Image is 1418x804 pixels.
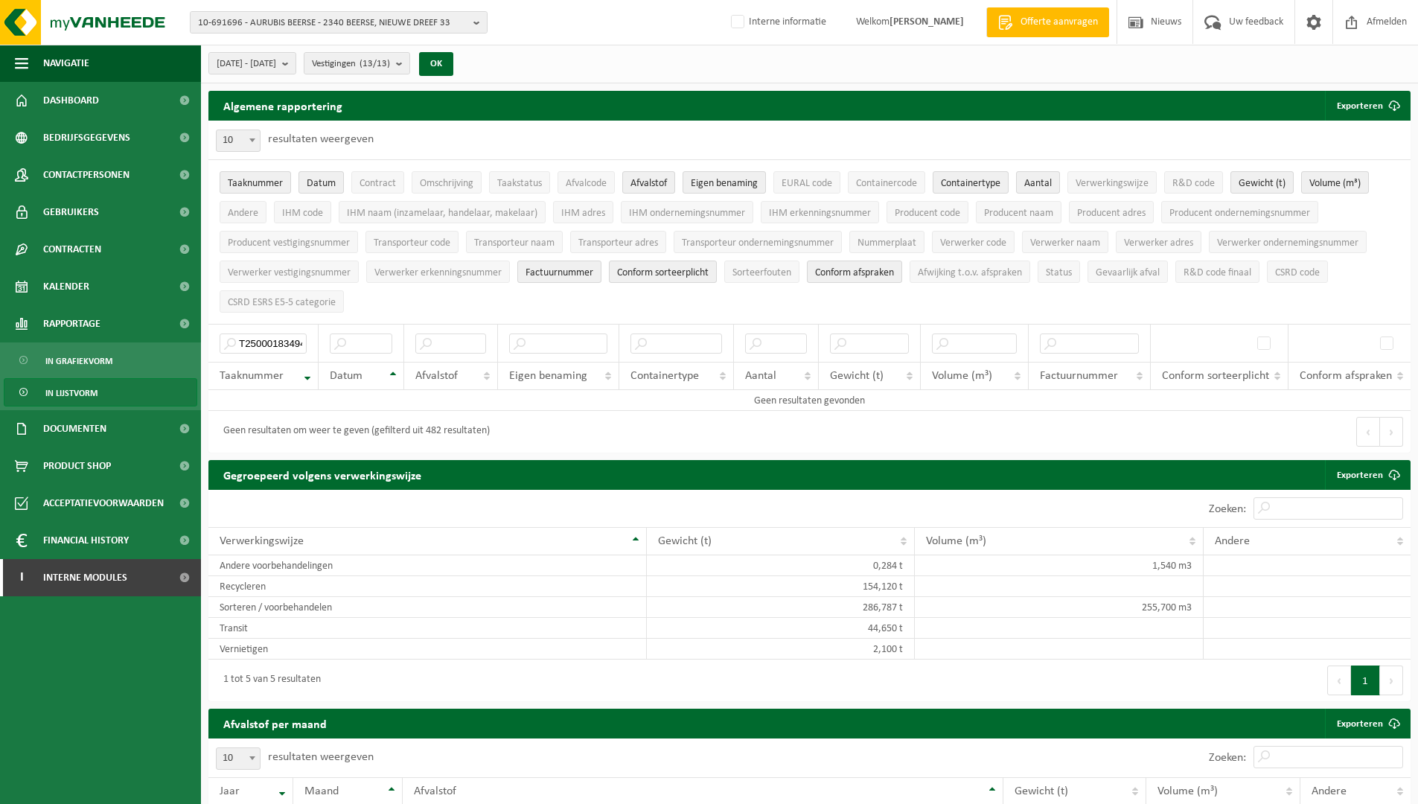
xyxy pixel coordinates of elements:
span: 10 [216,747,261,770]
span: Transporteur adres [578,237,658,249]
span: Conform sorteerplicht [617,267,709,278]
td: Vernietigen [208,639,647,660]
count: (13/13) [360,59,390,68]
span: Aantal [745,370,776,382]
span: In lijstvorm [45,379,98,407]
span: Verwerkingswijze [1076,178,1149,189]
span: Containercode [856,178,917,189]
button: Afwijking t.o.v. afsprakenAfwijking t.o.v. afspraken: Activate to sort [910,261,1030,283]
span: Conform afspraken [815,267,894,278]
span: Volume (m³) [926,535,986,547]
span: Datum [307,178,336,189]
span: Taaknummer [228,178,283,189]
span: Volume (m³) [932,370,992,382]
button: R&D code finaalR&amp;D code finaal: Activate to sort [1175,261,1259,283]
span: In grafiekvorm [45,347,112,375]
span: Gebruikers [43,194,99,231]
button: 10-691696 - AURUBIS BEERSE - 2340 BEERSE, NIEUWE DREEF 33 [190,11,488,33]
button: AndereAndere: Activate to sort [220,201,266,223]
span: Verwerker ondernemingsnummer [1217,237,1358,249]
label: resultaten weergeven [268,133,374,145]
span: Gevaarlijk afval [1096,267,1160,278]
span: Navigatie [43,45,89,82]
span: Conform afspraken [1300,370,1392,382]
span: Datum [330,370,363,382]
button: Verwerker erkenningsnummerVerwerker erkenningsnummer: Activate to sort [366,261,510,283]
span: Producent code [895,208,960,219]
td: Andere voorbehandelingen [208,555,647,576]
button: VerwerkingswijzeVerwerkingswijze: Activate to sort [1067,171,1157,194]
button: Conform afspraken : Activate to sort [807,261,902,283]
button: TaakstatusTaakstatus: Activate to sort [489,171,550,194]
button: Eigen benamingEigen benaming: Activate to sort [683,171,766,194]
h2: Gegroepeerd volgens verwerkingswijze [208,460,436,489]
span: Eigen benaming [691,178,758,189]
span: Conform sorteerplicht [1162,370,1269,382]
button: R&D codeR&amp;D code: Activate to sort [1164,171,1223,194]
span: Financial History [43,522,129,559]
button: TaaknummerTaaknummer: Activate to remove sorting [220,171,291,194]
span: Factuurnummer [1040,370,1118,382]
td: Transit [208,618,647,639]
a: Offerte aanvragen [986,7,1109,37]
button: Verwerker adresVerwerker adres: Activate to sort [1116,231,1201,253]
span: Factuurnummer [526,267,593,278]
a: Exporteren [1325,460,1409,490]
button: Verwerker codeVerwerker code: Activate to sort [932,231,1015,253]
h2: Afvalstof per maand [208,709,342,738]
span: R&D code [1172,178,1215,189]
span: Contracten [43,231,101,268]
button: ContainertypeContainertype: Activate to sort [933,171,1009,194]
span: Taaknummer [220,370,284,382]
span: EURAL code [782,178,832,189]
span: Gewicht (t) [658,535,712,547]
button: EURAL codeEURAL code: Activate to sort [773,171,840,194]
td: 286,787 t [647,597,915,618]
button: Verwerker naamVerwerker naam: Activate to sort [1022,231,1108,253]
button: IHM codeIHM code: Activate to sort [274,201,331,223]
strong: [PERSON_NAME] [890,16,964,28]
span: Transporteur naam [474,237,555,249]
label: Interne informatie [728,11,826,33]
span: Volume (m³) [1309,178,1361,189]
button: NummerplaatNummerplaat: Activate to sort [849,231,924,253]
td: 154,120 t [647,576,915,597]
button: [DATE] - [DATE] [208,52,296,74]
button: Verwerker vestigingsnummerVerwerker vestigingsnummer: Activate to sort [220,261,359,283]
button: SorteerfoutenSorteerfouten: Activate to sort [724,261,799,283]
h2: Algemene rapportering [208,91,357,121]
button: IHM erkenningsnummerIHM erkenningsnummer: Activate to sort [761,201,879,223]
a: In lijstvorm [4,378,197,406]
button: AfvalcodeAfvalcode: Activate to sort [558,171,615,194]
span: Producent naam [984,208,1053,219]
span: Verwerker erkenningsnummer [374,267,502,278]
div: 1 tot 5 van 5 resultaten [216,667,321,694]
td: Geen resultaten gevonden [208,390,1411,411]
label: Zoeken: [1209,503,1246,515]
span: Andere [1215,535,1250,547]
span: Containertype [630,370,699,382]
button: 1 [1351,666,1380,695]
span: Acceptatievoorwaarden [43,485,164,522]
span: 10 [216,130,261,152]
button: AantalAantal: Activate to sort [1016,171,1060,194]
span: R&D code finaal [1184,267,1251,278]
span: 10 [217,130,260,151]
button: IHM adresIHM adres: Activate to sort [553,201,613,223]
button: Producent codeProducent code: Activate to sort [887,201,968,223]
button: Producent vestigingsnummerProducent vestigingsnummer: Activate to sort [220,231,358,253]
button: Next [1380,666,1403,695]
td: Sorteren / voorbehandelen [208,597,647,618]
span: Status [1046,267,1072,278]
span: Gewicht (t) [1239,178,1286,189]
span: [DATE] - [DATE] [217,53,276,75]
span: Offerte aanvragen [1017,15,1102,30]
button: OK [419,52,453,76]
button: OmschrijvingOmschrijving: Activate to sort [412,171,482,194]
span: Dashboard [43,82,99,119]
span: Nummerplaat [857,237,916,249]
span: 10 [217,748,260,769]
span: I [15,559,28,596]
span: Afvalcode [566,178,607,189]
span: IHM adres [561,208,605,219]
